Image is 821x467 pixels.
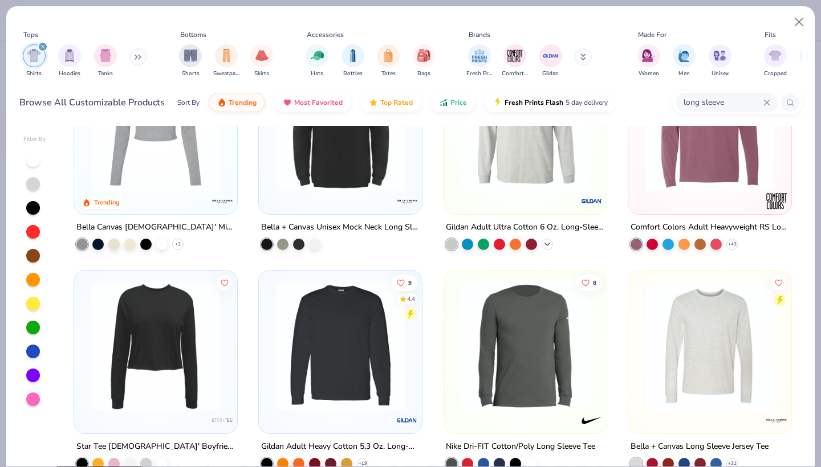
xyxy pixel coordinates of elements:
[640,282,780,411] img: a1d6e045-92d3-402e-9dae-27119fa555bb
[177,97,200,108] div: Sort By
[771,275,787,290] button: Like
[360,93,421,112] button: Top Rated
[396,190,418,212] img: Bella + Canvas logo
[682,96,763,109] input: Try "T-Shirt"
[179,44,202,78] button: filter button
[270,282,410,411] img: eeb6cdad-aebe-40d0-9a4b-833d0f822d02
[466,44,493,78] button: filter button
[417,69,430,78] span: Bags
[391,275,417,290] button: Like
[211,408,234,431] img: Star Tee logo
[580,408,603,431] img: Nike logo
[396,408,418,431] img: Gildan logo
[485,93,616,112] button: Fresh Prints Flash5 day delivery
[466,44,493,78] div: filter for Fresh Prints
[764,44,787,78] button: filter button
[539,44,562,78] div: filter for Gildan
[455,282,595,411] img: 6c964edf-049b-4bd2-8aa7-4d6a2a4c8381
[764,44,787,78] div: filter for Cropped
[713,49,726,62] img: Unisex Image
[712,69,729,78] span: Unisex
[769,49,782,62] img: Cropped Image
[430,93,475,112] button: Price
[377,44,400,78] button: filter button
[175,241,181,248] span: + 2
[306,44,328,78] div: filter for Hats
[213,44,239,78] button: filter button
[727,241,736,248] span: + 43
[343,69,363,78] span: Bottles
[506,47,523,64] img: Comfort Colors Image
[184,49,197,62] img: Shorts Image
[19,96,165,109] div: Browse All Customizable Products
[407,294,415,303] div: 4.4
[505,98,563,107] span: Fresh Prints Flash
[637,44,660,78] button: filter button
[408,280,412,285] span: 9
[678,49,690,62] img: Men Image
[76,220,235,235] div: Bella Canvas [DEMOGRAPHIC_DATA]' Micro Ribbed Long Sleeve Baby Tee
[502,69,528,78] span: Comfort Colors
[580,190,603,212] img: Gildan logo
[58,44,81,78] div: filter for Hoodies
[765,408,787,431] img: Bella + Canvas logo
[294,98,343,107] span: Most Favorited
[99,49,112,62] img: Tanks Image
[58,44,81,78] button: filter button
[311,69,323,78] span: Hats
[220,49,233,62] img: Sweatpants Image
[576,275,602,290] button: Like
[27,49,40,62] img: Shirts Image
[455,63,595,191] img: d95678bd-034b-49c8-925f-b012b507e84f
[359,460,367,466] span: + 19
[417,49,430,62] img: Bags Image
[638,30,666,40] div: Made For
[217,275,233,290] button: Like
[678,69,690,78] span: Men
[311,49,324,62] img: Hats Image
[377,44,400,78] div: filter for Totes
[639,69,659,78] span: Women
[631,220,789,235] div: Comfort Colors Adult Heavyweight RS Long-Sleeve T-Shirt
[539,44,562,78] button: filter button
[94,44,117,78] button: filter button
[542,47,559,64] img: Gildan Image
[229,98,257,107] span: Trending
[211,190,234,212] img: Bella + Canvas logo
[26,69,42,78] span: Shirts
[347,49,359,62] img: Bottles Image
[86,63,226,191] img: b4bb1e2f-f7d4-4cd0-95e8-cbfaf6568a96
[727,460,736,466] span: + 31
[542,69,559,78] span: Gildan
[59,69,80,78] span: Hoodies
[250,44,273,78] div: filter for Skirts
[217,98,226,107] img: trending.gif
[637,44,660,78] div: filter for Women
[765,190,787,212] img: Comfort Colors logo
[261,439,420,453] div: Gildan Adult Heavy Cotton 5.3 Oz. Long-Sleeve T-Shirt
[307,30,344,40] div: Accessories
[306,44,328,78] button: filter button
[446,439,595,453] div: Nike Dri-FIT Cotton/Poly Long Sleeve Tee
[180,30,206,40] div: Bottoms
[382,49,395,62] img: Totes Image
[709,44,731,78] div: filter for Unisex
[764,69,787,78] span: Cropped
[471,47,488,64] img: Fresh Prints Image
[502,44,528,78] div: filter for Comfort Colors
[593,280,596,285] span: 8
[466,69,493,78] span: Fresh Prints
[469,30,490,40] div: Brands
[209,93,265,112] button: Trending
[213,44,239,78] div: filter for Sweatpants
[179,44,202,78] div: filter for Shorts
[413,44,436,78] div: filter for Bags
[270,63,410,191] img: 33c9bd9f-0a3a-4d0f-a7da-a689f9800d2b
[342,44,364,78] button: filter button
[213,69,239,78] span: Sweatpants
[254,69,269,78] span: Skirts
[86,282,226,411] img: 907eaca2-fb1d-45f8-9e13-7cf172276b6f
[450,98,467,107] span: Price
[369,98,378,107] img: TopRated.gif
[381,69,396,78] span: Totes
